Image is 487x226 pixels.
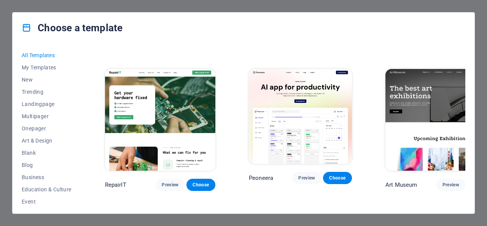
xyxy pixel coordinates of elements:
[22,150,72,156] span: Blank
[22,196,72,208] button: Event
[193,182,209,188] span: Choose
[22,174,72,180] span: Business
[22,138,72,144] span: Art & Design
[156,179,185,191] button: Preview
[249,69,352,164] img: Peoneera
[292,172,321,184] button: Preview
[22,52,72,58] span: All Templates
[22,122,72,135] button: Onepager
[22,22,123,34] h4: Choose a template
[22,162,72,168] span: Blog
[22,77,72,83] span: New
[22,86,72,98] button: Trending
[22,98,72,110] button: Landingpage
[442,182,459,188] span: Preview
[22,186,72,192] span: Education & Culture
[22,89,72,95] span: Trending
[22,110,72,122] button: Multipager
[22,74,72,86] button: New
[436,179,465,191] button: Preview
[22,183,72,196] button: Education & Culture
[22,199,72,205] span: Event
[22,135,72,147] button: Art & Design
[22,61,72,74] button: My Templates
[385,181,417,189] p: Art Museum
[162,182,178,188] span: Preview
[105,181,126,189] p: RepairIT
[298,175,315,181] span: Preview
[22,113,72,119] span: Multipager
[329,175,346,181] span: Choose
[22,171,72,183] button: Business
[186,179,215,191] button: Choose
[22,147,72,159] button: Blank
[22,125,72,131] span: Onepager
[323,172,352,184] button: Choose
[22,101,72,107] span: Landingpage
[249,174,273,182] p: Peoneera
[22,64,72,71] span: My Templates
[22,49,72,61] button: All Templates
[22,159,72,171] button: Blog
[105,69,215,171] img: RepairIT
